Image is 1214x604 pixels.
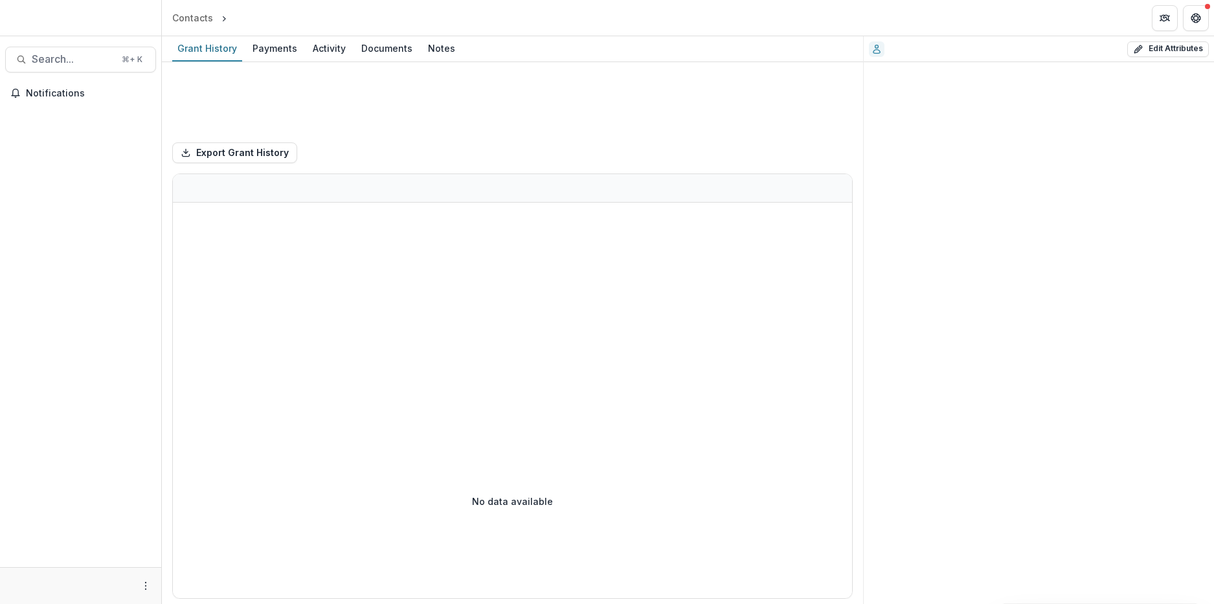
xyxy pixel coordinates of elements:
a: Payments [247,36,302,62]
div: Contacts [172,11,213,25]
div: Grant History [172,39,242,58]
button: Export Grant History [172,142,297,163]
a: Contacts [167,8,218,27]
button: Edit Attributes [1127,41,1209,57]
a: Grant History [172,36,242,62]
button: Get Help [1183,5,1209,31]
button: Notifications [5,83,156,104]
div: Notes [423,39,460,58]
span: Search... [32,53,114,65]
a: Documents [356,36,418,62]
a: Notes [423,36,460,62]
p: No data available [472,495,553,508]
button: Partners [1152,5,1178,31]
div: ⌘ + K [119,52,145,67]
a: Activity [308,36,351,62]
div: Activity [308,39,351,58]
nav: breadcrumb [167,8,285,27]
div: Payments [247,39,302,58]
button: Search... [5,47,156,73]
button: More [138,578,153,594]
div: Documents [356,39,418,58]
span: Notifications [26,88,151,99]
